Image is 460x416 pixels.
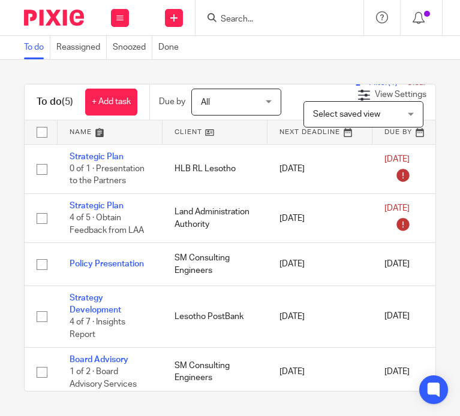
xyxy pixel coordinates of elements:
td: [DATE] [267,193,372,242]
td: [DATE] [267,347,372,396]
td: SM Consulting Engineers [163,243,267,286]
span: Select saved view [313,110,380,119]
a: Strategic Plan [70,153,124,161]
a: Strategic Plan [70,202,124,210]
span: [DATE] [384,368,410,376]
td: Lesotho PostBank [163,286,267,347]
span: (5) [62,97,73,107]
td: Land Administration Authority [163,193,267,242]
span: 4 of 5 · Obtain Feedback from LAA [70,214,144,235]
a: Strategy Development [70,294,121,314]
a: + Add task [85,89,137,116]
td: [DATE] [267,286,372,347]
td: [DATE] [267,243,372,286]
td: HLB RL Lesotho [163,144,267,193]
img: Pixie [24,10,84,26]
a: Policy Presentation [70,260,144,268]
td: [DATE] [267,144,372,193]
span: [DATE] [384,205,410,213]
span: [DATE] [384,312,410,321]
span: 4 of 7 · Insights Report [70,318,125,339]
a: To do [24,36,50,59]
td: SM Consulting Engineers [163,347,267,396]
span: (1) [388,78,398,87]
span: [DATE] [384,260,410,269]
a: Board Advisory [70,356,128,364]
span: 1 of 2 · Board Advisory Services [70,368,137,388]
a: Done [158,36,185,59]
span: Filter [369,78,407,87]
h1: To do [37,96,73,108]
a: Clear [407,78,426,87]
span: [DATE] [384,155,410,163]
p: Due by [159,96,185,108]
span: All [201,98,210,107]
span: View Settings [375,90,426,99]
a: Reassigned [56,36,107,59]
span: 0 of 1 · Presentation to the Partners [70,165,145,186]
a: Snoozed [113,36,152,59]
input: Search [220,14,327,25]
